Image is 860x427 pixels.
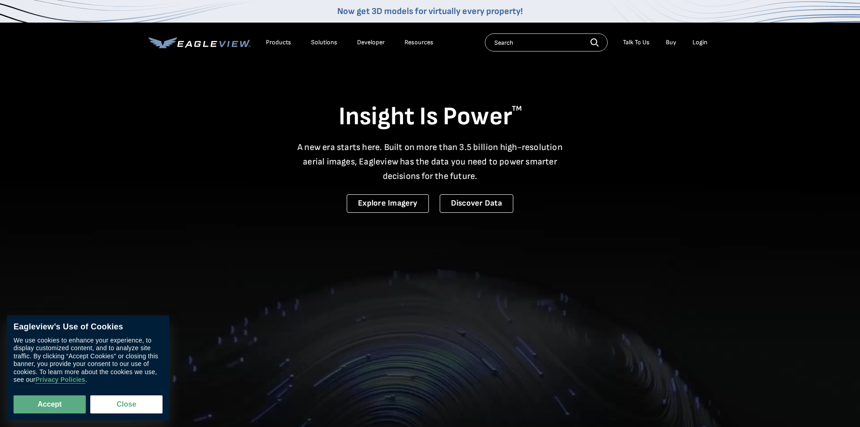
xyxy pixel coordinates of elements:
[14,395,86,413] button: Accept
[512,104,522,113] sup: TM
[35,376,85,384] a: Privacy Policies
[14,337,163,384] div: We use cookies to enhance your experience, to display customized content, and to analyze site tra...
[347,194,429,213] a: Explore Imagery
[440,194,513,213] a: Discover Data
[404,38,433,47] div: Resources
[666,38,676,47] a: Buy
[337,6,523,17] a: Now get 3D models for virtually every property!
[693,38,707,47] div: Login
[266,38,291,47] div: Products
[485,33,608,52] input: Search
[357,38,385,47] a: Developer
[311,38,337,47] div: Solutions
[14,322,163,332] div: Eagleview’s Use of Cookies
[90,395,163,413] button: Close
[149,101,712,133] h1: Insight Is Power
[623,38,650,47] div: Talk To Us
[292,140,568,183] p: A new era starts here. Built on more than 3.5 billion high-resolution aerial images, Eagleview ha...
